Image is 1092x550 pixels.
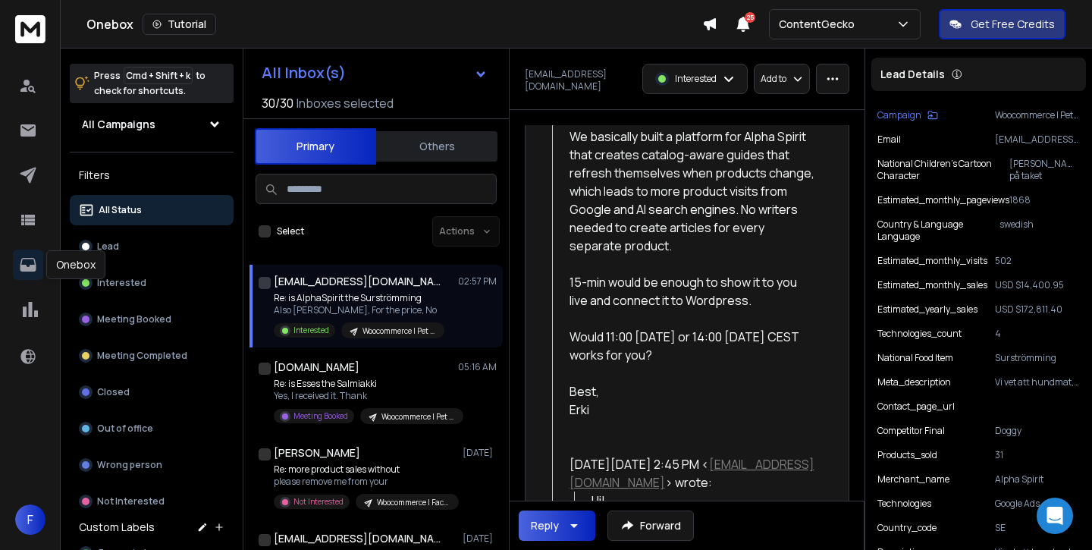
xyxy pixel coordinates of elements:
[877,218,999,243] p: Country & Language Language
[15,504,45,535] button: F
[877,425,945,437] p: Competitor Final
[995,352,1080,364] p: Surströmming
[995,425,1080,437] p: Doggy
[995,279,1080,291] p: USD $14,400.95
[70,231,234,262] button: Lead
[607,511,694,541] button: Forward
[877,279,987,291] p: estimated_monthly_sales
[570,328,815,364] div: Would 11:00 [DATE] or 14:00 [DATE] CEST works for you?
[463,447,497,459] p: [DATE]
[877,328,962,340] p: technologies_count
[877,522,937,534] p: country_code
[877,376,951,388] p: meta_description
[745,12,755,23] span: 25
[274,445,360,460] h1: [PERSON_NAME]
[274,378,456,390] p: Re: is Esses the Salmiakki
[877,194,1009,206] p: estimated_monthly_pageviews
[97,423,153,435] p: Out of office
[877,473,949,486] p: merchant_name
[877,134,901,146] p: Email
[675,73,717,85] p: Interested
[877,401,955,413] p: contact_page_url
[1009,158,1080,182] p: [PERSON_NAME] på taket
[570,455,815,492] div: [DATE][DATE] 2:45 PM < > wrote:
[274,274,441,289] h1: [EMAIL_ADDRESS][DOMAIN_NAME]
[70,450,234,480] button: Wrong person
[525,68,633,93] p: [EMAIL_ADDRESS][DOMAIN_NAME]
[70,109,234,140] button: All Campaigns
[999,218,1080,243] p: swedish
[939,9,1065,39] button: Get Free Credits
[995,109,1080,121] p: Woocommerce | Pet Food & Supplies | [GEOGRAPHIC_DATA] | Eerik's unhinged, shorter | [DATE]
[877,109,938,121] button: Campaign
[262,65,346,80] h1: All Inbox(s)
[70,195,234,225] button: All Status
[995,498,1080,510] p: Google Ads Pixel:Google Adsense:Google Tag Manager:Wordpress
[877,498,931,510] p: technologies
[143,14,216,35] button: Tutorial
[297,94,394,112] h3: Inboxes selected
[880,67,945,82] p: Lead Details
[124,67,193,84] span: Cmd + Shift + k
[274,476,456,488] p: please remove me from your
[274,304,444,316] p: Also [PERSON_NAME], For the price, No
[274,390,456,402] p: Yes, I received it. Thank
[293,410,348,422] p: Meeting Booked
[70,304,234,335] button: Meeting Booked
[877,255,987,267] p: estimated_monthly_visits
[995,473,1080,486] p: Alpha Spirit
[277,225,304,237] label: Select
[971,17,1055,32] p: Get Free Credits
[995,134,1080,146] p: [EMAIL_ADDRESS][DOMAIN_NAME]
[70,341,234,371] button: Meeting Completed
[82,117,155,132] h1: All Campaigns
[274,292,444,304] p: Re: is AlphaSpirit the Surströmming
[877,158,1009,182] p: National children’s cartoon character
[376,130,497,163] button: Others
[274,360,359,375] h1: [DOMAIN_NAME]
[1009,194,1080,206] p: 1868
[79,520,155,535] h3: Custom Labels
[249,58,500,88] button: All Inbox(s)
[70,377,234,407] button: Closed
[877,352,953,364] p: National food item
[377,497,450,508] p: Woocommerce | Face and body care | [PERSON_NAME]'s copy | [GEOGRAPHIC_DATA] | [DATE]
[97,350,187,362] p: Meeting Completed
[761,73,786,85] p: Add to
[995,522,1080,534] p: SE
[570,401,815,419] div: Erki
[70,486,234,517] button: Not Interested
[1037,498,1073,534] div: Open Intercom Messenger
[46,250,105,279] div: Onebox
[877,303,977,316] p: estimated_yearly_sales
[97,459,162,471] p: Wrong person
[293,496,344,508] p: Not Interested
[293,325,329,336] p: Interested
[362,325,435,337] p: Woocommerce | Pet Food & Supplies | [GEOGRAPHIC_DATA] | Eerik's unhinged, shorter | [DATE]
[381,411,454,423] p: Woocommerce | Pet Food & Supplies | [GEOGRAPHIC_DATA] | Eerik's unhinged, shorter | [DATE]
[97,386,130,398] p: Closed
[99,204,142,216] p: All Status
[877,109,921,121] p: Campaign
[70,165,234,186] h3: Filters
[519,511,595,541] button: Reply
[570,382,815,401] div: Best,
[463,533,497,545] p: [DATE]
[97,495,165,508] p: Not Interested
[70,268,234,298] button: Interested
[995,328,1080,340] p: 4
[70,413,234,444] button: Out of office
[274,464,456,476] p: Re: more product sales without
[458,361,497,373] p: 05:16 AM
[570,127,815,310] div: We basically built a platform for Alpha Spirit that creates catalog-aware guides that refresh the...
[97,277,146,289] p: Interested
[995,449,1080,461] p: 31
[97,240,119,253] p: Lead
[877,449,937,461] p: products_sold
[97,313,171,325] p: Meeting Booked
[458,275,497,288] p: 02:57 PM
[274,531,441,546] h1: [EMAIL_ADDRESS][DOMAIN_NAME]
